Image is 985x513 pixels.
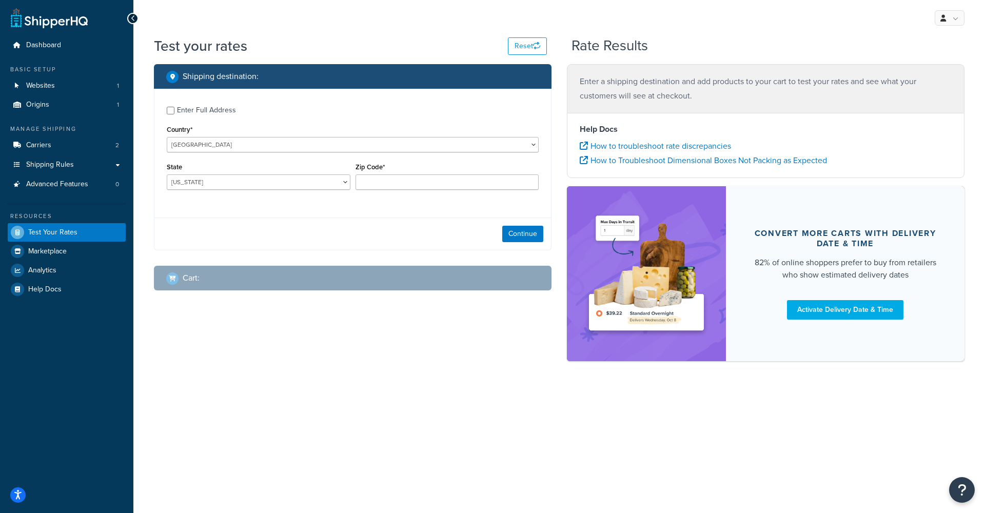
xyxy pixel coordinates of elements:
p: Enter a shipping destination and add products to your cart to test your rates and see what your c... [580,74,952,103]
span: 1 [117,101,119,109]
span: Dashboard [26,41,61,50]
div: Basic Setup [8,65,126,74]
a: Websites1 [8,76,126,95]
span: Marketplace [28,247,67,256]
li: Websites [8,76,126,95]
span: Help Docs [28,285,62,294]
a: Marketplace [8,242,126,261]
span: Test Your Rates [28,228,77,237]
a: Shipping Rules [8,155,126,174]
a: Help Docs [8,280,126,299]
span: 2 [115,141,119,150]
h2: Rate Results [572,38,648,54]
a: Origins1 [8,95,126,114]
h2: Cart : [183,273,200,283]
div: Resources [8,212,126,221]
a: How to Troubleshoot Dimensional Boxes Not Packing as Expected [580,154,827,166]
button: Reset [508,37,547,55]
span: Advanced Features [26,180,88,189]
a: Test Your Rates [8,223,126,242]
div: Manage Shipping [8,125,126,133]
li: Advanced Features [8,175,126,194]
span: Websites [26,82,55,90]
li: Origins [8,95,126,114]
label: Country* [167,126,192,133]
div: Enter Full Address [177,103,236,117]
button: Open Resource Center [949,477,975,503]
a: Analytics [8,261,126,280]
span: 0 [115,180,119,189]
span: 1 [117,82,119,90]
h4: Help Docs [580,123,952,135]
span: Shipping Rules [26,161,74,169]
input: Enter Full Address [167,107,174,114]
a: Carriers2 [8,136,126,155]
li: Carriers [8,136,126,155]
div: Convert more carts with delivery date & time [751,228,940,249]
label: State [167,163,182,171]
h2: Shipping destination : [183,72,259,81]
a: Dashboard [8,36,126,55]
div: 82% of online shoppers prefer to buy from retailers who show estimated delivery dates [751,256,940,281]
span: Carriers [26,141,51,150]
img: feature-image-ddt-36eae7f7280da8017bfb280eaccd9c446f90b1fe08728e4019434db127062ab4.png [582,202,711,346]
a: Activate Delivery Date & Time [787,300,903,320]
span: Analytics [28,266,56,275]
button: Continue [502,226,543,242]
a: Advanced Features0 [8,175,126,194]
label: Zip Code* [356,163,385,171]
a: How to troubleshoot rate discrepancies [580,140,731,152]
span: Origins [26,101,49,109]
h1: Test your rates [154,36,247,56]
